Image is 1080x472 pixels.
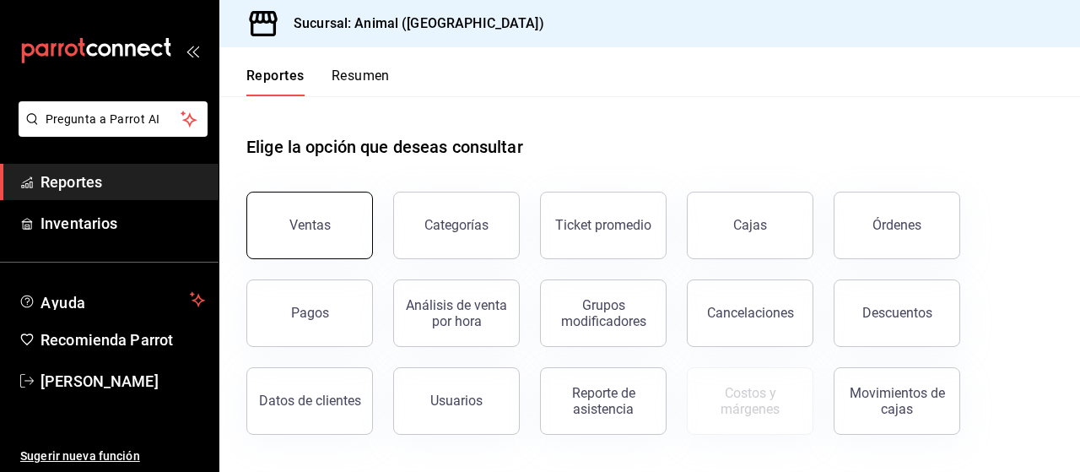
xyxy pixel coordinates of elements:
[834,279,960,347] button: Descuentos
[20,448,205,465] span: Sugerir nueva función
[687,367,813,435] button: Contrata inventarios para ver este reporte
[540,367,667,435] button: Reporte de asistencia
[246,68,390,96] div: navigation tabs
[551,385,656,417] div: Reporte de asistencia
[246,192,373,259] button: Ventas
[291,305,329,321] div: Pagos
[862,305,932,321] div: Descuentos
[259,393,361,409] div: Datos de clientes
[12,122,208,140] a: Pregunta a Parrot AI
[551,297,656,329] div: Grupos modificadores
[404,297,509,329] div: Análisis de venta por hora
[687,192,813,259] a: Cajas
[246,279,373,347] button: Pagos
[393,367,520,435] button: Usuarios
[186,44,199,57] button: open_drawer_menu
[540,279,667,347] button: Grupos modificadores
[698,385,802,417] div: Costos y márgenes
[555,217,651,233] div: Ticket promedio
[332,68,390,96] button: Resumen
[246,367,373,435] button: Datos de clientes
[834,367,960,435] button: Movimientos de cajas
[246,134,523,160] h1: Elige la opción que deseas consultar
[280,14,544,34] h3: Sucursal: Animal ([GEOGRAPHIC_DATA])
[40,328,205,351] span: Recomienda Parrot
[845,385,949,417] div: Movimientos de cajas
[289,217,331,233] div: Ventas
[40,370,205,393] span: [PERSON_NAME]
[424,217,489,233] div: Categorías
[393,192,520,259] button: Categorías
[430,393,483,409] div: Usuarios
[834,192,960,259] button: Órdenes
[707,305,794,321] div: Cancelaciones
[40,290,183,310] span: Ayuda
[246,68,305,96] button: Reportes
[733,215,768,236] div: Cajas
[40,212,205,235] span: Inventarios
[540,192,667,259] button: Ticket promedio
[687,279,813,347] button: Cancelaciones
[872,217,921,233] div: Órdenes
[40,171,205,193] span: Reportes
[46,111,181,128] span: Pregunta a Parrot AI
[393,279,520,347] button: Análisis de venta por hora
[19,101,208,137] button: Pregunta a Parrot AI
